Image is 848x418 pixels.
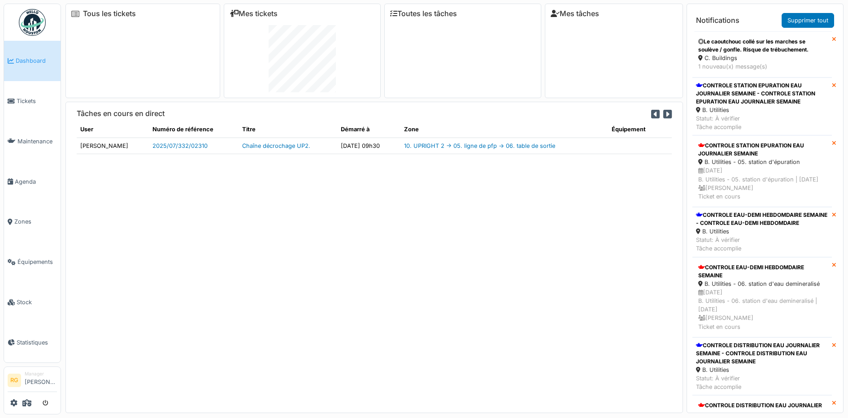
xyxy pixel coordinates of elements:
[696,236,828,253] div: Statut: À vérifier Tâche accomplie
[696,82,828,106] div: CONTROLE STATION EPURATION EAU JOURNALIER SEMAINE - CONTROLE STATION EPURATION EAU JOURNALIER SEM...
[149,121,238,138] th: Numéro de référence
[692,31,832,77] a: Le caoutchouc collé sur les marches se soulève / gonfle. Risque de trébuchement. C. Buildings 1 n...
[14,217,57,226] span: Zones
[4,121,61,162] a: Maintenance
[692,257,832,337] a: CONTROLE EAU-DEMI HEBDOMDAIRE SEMAINE B. Utilities - 06. station d'eau demineralisé [DATE]B. Util...
[692,207,832,257] a: CONTROLE EAU-DEMI HEBDOMDAIRE SEMAINE - CONTROLE EAU-DEMI HEBDOMDAIRE B. Utilities Statut: À véri...
[698,142,826,158] div: CONTROLE STATION EPURATION EAU JOURNALIER SEMAINE
[696,106,828,114] div: B. Utilities
[698,280,826,288] div: B. Utilities - 06. station d'eau demineralisé
[152,142,208,149] a: 2025/07/332/02310
[782,13,834,28] a: Supprimer tout
[16,56,57,65] span: Dashboard
[4,322,61,362] a: Statistiques
[8,374,21,387] li: RG
[698,401,826,418] div: CONTROLE DISTRIBUTION EAU JOURNALIER SEMAINE
[17,338,57,347] span: Statistiques
[404,142,555,149] a: 10. UPRIGHT 2 -> 05. ligne de pfp -> 06. table de sortie
[83,9,136,18] a: Tous les tickets
[692,337,832,396] a: CONTROLE DISTRIBUTION EAU JOURNALIER SEMAINE - CONTROLE DISTRIBUTION EAU JOURNALIER SEMAINE B. Ut...
[696,227,828,236] div: B. Utilities
[8,371,57,392] a: RG Manager[PERSON_NAME]
[400,121,608,138] th: Zone
[608,121,672,138] th: Équipement
[4,41,61,81] a: Dashboard
[692,135,832,207] a: CONTROLE STATION EPURATION EAU JOURNALIER SEMAINE B. Utilities - 05. station d'épuration [DATE]B....
[698,54,826,62] div: C. Buildings
[692,78,832,136] a: CONTROLE STATION EPURATION EAU JOURNALIER SEMAINE - CONTROLE STATION EPURATION EAU JOURNALIER SEM...
[696,114,828,131] div: Statut: À vérifier Tâche accomplie
[698,158,826,166] div: B. Utilities - 05. station d'épuration
[77,109,165,118] h6: Tâches en cours en direct
[4,161,61,202] a: Agenda
[230,9,278,18] a: Mes tickets
[25,371,57,377] div: Manager
[698,62,826,71] div: 1 nouveau(x) message(s)
[17,298,57,306] span: Stock
[337,138,401,154] td: [DATE] 09h30
[4,282,61,323] a: Stock
[696,211,828,227] div: CONTROLE EAU-DEMI HEBDOMDAIRE SEMAINE - CONTROLE EAU-DEMI HEBDOMDAIRE
[4,242,61,282] a: Équipements
[17,137,57,146] span: Maintenance
[19,9,46,36] img: Badge_color-CXgf-gQk.svg
[698,263,826,280] div: CONTROLE EAU-DEMI HEBDOMDAIRE SEMAINE
[390,9,457,18] a: Toutes les tâches
[696,366,828,374] div: B. Utilities
[696,16,739,25] h6: Notifications
[4,202,61,242] a: Zones
[696,341,828,366] div: CONTROLE DISTRIBUTION EAU JOURNALIER SEMAINE - CONTROLE DISTRIBUTION EAU JOURNALIER SEMAINE
[80,126,93,133] span: translation missing: fr.shared.user
[696,374,828,391] div: Statut: À vérifier Tâche accomplie
[239,121,337,138] th: Titre
[25,371,57,390] li: [PERSON_NAME]
[15,177,57,186] span: Agenda
[4,81,61,121] a: Tickets
[242,142,310,149] a: Chaîne décrochage UP2.
[337,121,401,138] th: Démarré à
[17,97,57,105] span: Tickets
[17,258,57,266] span: Équipements
[698,38,826,54] div: Le caoutchouc collé sur les marches se soulève / gonfle. Risque de trébuchement.
[698,166,826,201] div: [DATE] B. Utilities - 05. station d'épuration | [DATE] [PERSON_NAME] Ticket en cours
[77,138,149,154] td: [PERSON_NAME]
[551,9,599,18] a: Mes tâches
[698,288,826,331] div: [DATE] B. Utilities - 06. station d'eau demineralisé | [DATE] [PERSON_NAME] Ticket en cours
